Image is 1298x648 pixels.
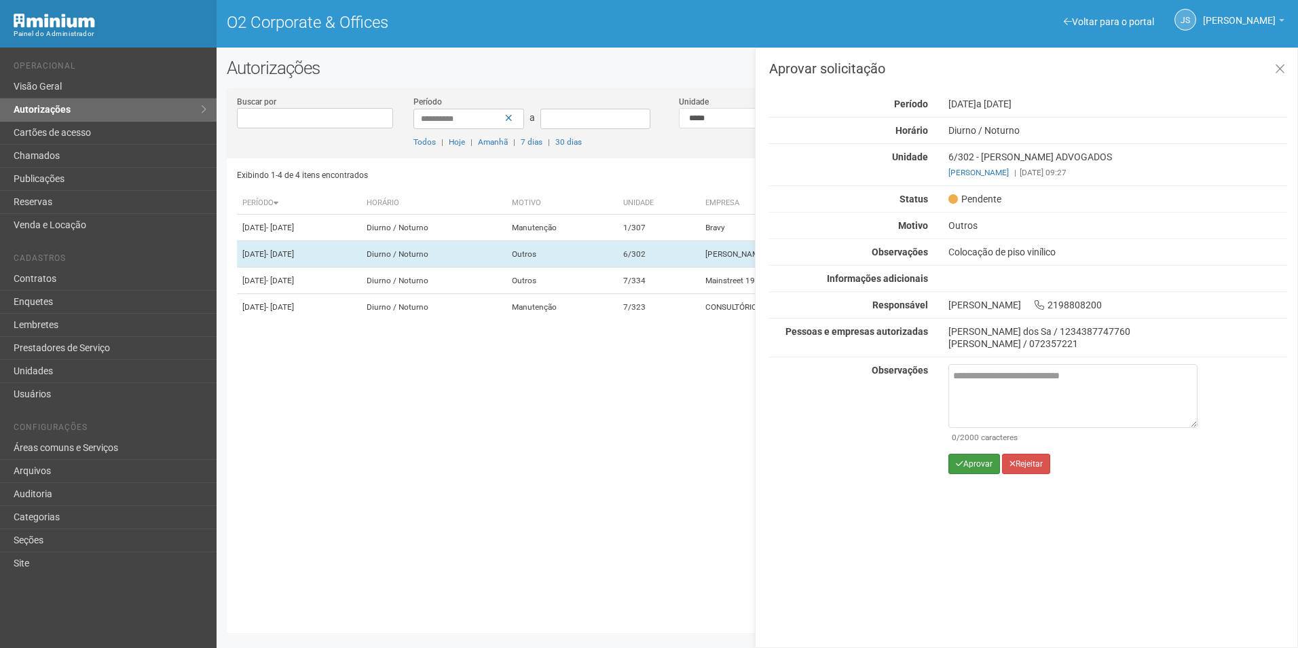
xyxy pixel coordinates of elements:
[938,299,1297,311] div: [PERSON_NAME] 2198808200
[506,294,618,321] td: Manutenção
[894,98,928,109] strong: Período
[948,168,1009,177] a: [PERSON_NAME]
[506,268,618,294] td: Outros
[237,96,276,108] label: Buscar por
[948,454,1000,474] button: Aprovar
[361,268,506,294] td: Diurno / Noturno
[14,28,206,40] div: Painel do Administrador
[237,294,362,321] td: [DATE]
[948,166,1287,179] div: [DATE] 09:27
[1014,168,1016,177] span: |
[938,219,1297,232] div: Outros
[618,192,701,215] th: Unidade
[700,268,948,294] td: Mainstreet 1999
[976,98,1012,109] span: a [DATE]
[413,96,442,108] label: Período
[618,268,701,294] td: 7/334
[441,137,443,147] span: |
[892,151,928,162] strong: Unidade
[948,193,1001,205] span: Pendente
[938,246,1297,258] div: Colocação de piso vinílico
[938,98,1297,110] div: [DATE]
[872,365,928,376] strong: Observações
[618,215,701,241] td: 1/307
[530,112,535,123] span: a
[785,326,928,337] strong: Pessoas e empresas autorizadas
[14,61,206,75] li: Operacional
[952,431,1194,444] div: /2000 caracteres
[227,14,747,31] h1: O2 Corporate & Offices
[478,137,508,147] a: Amanhã
[361,241,506,268] td: Diurno / Noturno
[548,137,550,147] span: |
[237,241,362,268] td: [DATE]
[237,165,753,185] div: Exibindo 1-4 de 4 itens encontrados
[237,268,362,294] td: [DATE]
[948,325,1287,338] div: [PERSON_NAME] dos Sa / 1234387747760
[470,137,472,147] span: |
[1203,17,1284,28] a: [PERSON_NAME]
[1002,454,1050,474] button: Rejeitar
[506,192,618,215] th: Motivo
[952,433,957,442] span: 0
[948,338,1287,350] div: [PERSON_NAME] / 072357221
[513,137,515,147] span: |
[700,215,948,241] td: Bravy
[827,273,928,284] strong: Informações adicionais
[266,276,294,285] span: - [DATE]
[900,194,928,204] strong: Status
[237,215,362,241] td: [DATE]
[895,125,928,136] strong: Horário
[700,241,948,268] td: [PERSON_NAME] ADVOGADOS
[266,249,294,259] span: - [DATE]
[449,137,465,147] a: Hoje
[14,422,206,437] li: Configurações
[266,223,294,232] span: - [DATE]
[14,14,95,28] img: Minium
[1174,9,1196,31] a: JS
[1203,2,1276,26] span: Jeferson Souza
[506,241,618,268] td: Outros
[237,192,362,215] th: Período
[938,151,1297,179] div: 6/302 - [PERSON_NAME] ADVOGADOS
[679,96,709,108] label: Unidade
[227,58,1288,78] h2: Autorizações
[872,247,928,257] strong: Observações
[14,253,206,268] li: Cadastros
[555,137,582,147] a: 30 dias
[266,302,294,312] span: - [DATE]
[413,137,436,147] a: Todos
[1064,16,1154,27] a: Voltar para o portal
[361,294,506,321] td: Diurno / Noturno
[361,215,506,241] td: Diurno / Noturno
[769,62,1287,75] h3: Aprovar solicitação
[700,294,948,321] td: CONSULTÓRIO ODONTOLÓGICO
[872,300,928,310] strong: Responsável
[506,215,618,241] td: Manutenção
[618,241,701,268] td: 6/302
[898,220,928,231] strong: Motivo
[938,124,1297,137] div: Diurno / Noturno
[700,192,948,215] th: Empresa
[361,192,506,215] th: Horário
[521,137,542,147] a: 7 dias
[618,294,701,321] td: 7/323
[1266,55,1294,84] a: Fechar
